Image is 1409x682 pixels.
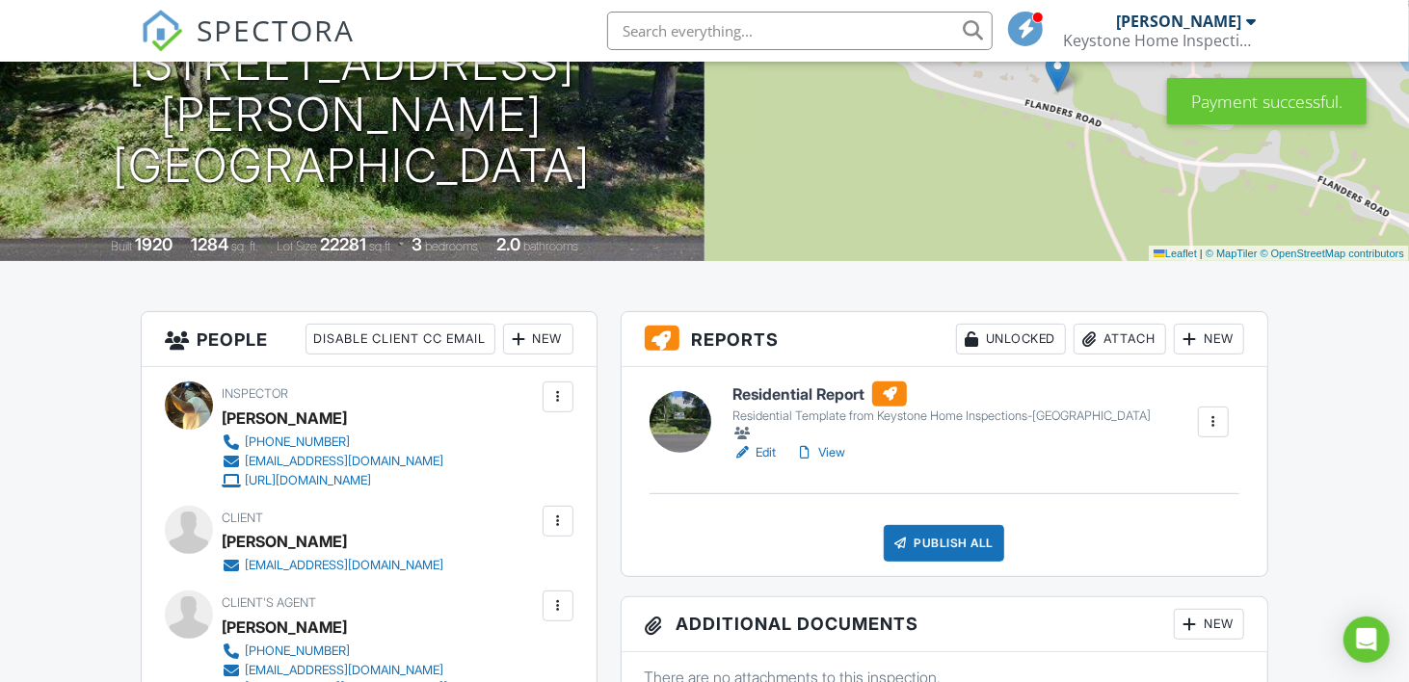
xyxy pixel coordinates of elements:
div: Open Intercom Messenger [1343,616,1390,663]
div: 22281 [320,234,366,254]
a: © MapTiler [1206,248,1258,259]
a: [EMAIL_ADDRESS][DOMAIN_NAME] [222,661,537,680]
div: Residential Template from Keystone Home Inspections-[GEOGRAPHIC_DATA] [732,408,1151,424]
img: Marker [1046,53,1070,92]
a: SPECTORA [141,26,355,66]
span: Client [222,511,263,525]
span: bathrooms [523,239,578,253]
div: [PERSON_NAME] [222,404,347,433]
img: The Best Home Inspection Software - Spectora [141,10,183,52]
a: View [795,443,845,462]
span: Inspector [222,386,288,401]
h3: Reports [622,312,1267,367]
div: [PERSON_NAME] [1116,12,1241,31]
h3: People [142,312,596,367]
div: Disable Client CC Email [306,324,495,354]
div: 1920 [135,234,173,254]
span: bedrooms [425,239,478,253]
a: [PHONE_NUMBER] [222,642,537,661]
a: [EMAIL_ADDRESS][DOMAIN_NAME] [222,556,443,575]
span: sq.ft. [369,239,393,253]
div: [PHONE_NUMBER] [245,643,350,659]
div: [EMAIL_ADDRESS][DOMAIN_NAME] [245,558,443,573]
div: Unlocked [956,324,1066,354]
div: 1284 [191,234,228,254]
div: New [1174,324,1244,354]
div: New [503,324,573,354]
a: [EMAIL_ADDRESS][DOMAIN_NAME] [222,452,443,471]
span: Built [111,239,132,253]
div: Payment successful. [1167,78,1367,124]
h1: [STREET_ADDRESS][PERSON_NAME] [GEOGRAPHIC_DATA] [31,39,674,191]
a: [URL][DOMAIN_NAME] [222,471,443,490]
h6: Residential Report [732,381,1151,407]
span: | [1200,248,1203,259]
input: Search everything... [607,12,993,50]
div: [PHONE_NUMBER] [245,434,350,450]
div: New [1174,609,1244,640]
a: [PHONE_NUMBER] [222,433,443,452]
span: SPECTORA [197,10,355,50]
a: Residential Report Residential Template from Keystone Home Inspections-[GEOGRAPHIC_DATA] [732,381,1151,443]
h3: Additional Documents [622,597,1267,652]
div: Attach [1074,324,1166,354]
div: 2.0 [496,234,520,254]
div: 3 [412,234,422,254]
a: [PERSON_NAME] [222,613,347,642]
div: [EMAIL_ADDRESS][DOMAIN_NAME] [245,663,443,678]
a: © OpenStreetMap contributors [1261,248,1404,259]
div: [EMAIL_ADDRESS][DOMAIN_NAME] [245,454,443,469]
span: Client's Agent [222,595,316,610]
div: Keystone Home Inspections-MA [1063,31,1256,50]
div: [PERSON_NAME] [222,527,347,556]
a: Leaflet [1154,248,1197,259]
div: Publish All [884,525,1004,562]
span: Lot Size [277,239,317,253]
a: Edit [732,443,776,462]
span: sq. ft. [231,239,258,253]
div: [URL][DOMAIN_NAME] [245,473,371,488]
